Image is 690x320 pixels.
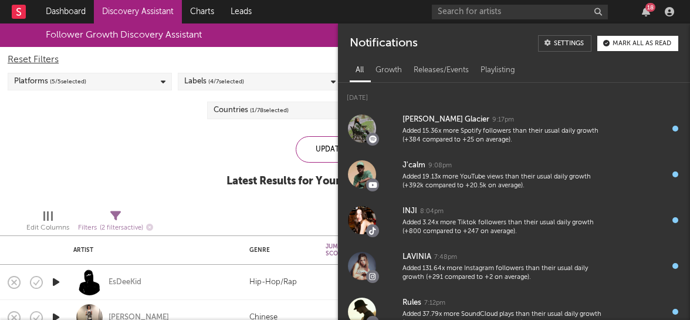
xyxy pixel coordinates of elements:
[402,159,425,173] div: J'calm
[208,75,244,89] span: ( 4 / 7 selected)
[402,127,609,145] div: Added 15.36x more Spotify followers than their usual daily growth (+384 compared to +25 on average).
[100,225,143,231] span: ( 2 filters active)
[402,173,609,191] div: Added 19.13x more YouTube views than their usual daily growth (+392k compared to +20.5k on average).
[46,28,202,42] div: Follower Growth Discovery Assistant
[613,41,671,47] div: Mark all as read
[402,113,489,127] div: [PERSON_NAME] Glacier
[350,60,370,80] div: All
[434,253,457,262] div: 7:48pm
[73,247,232,254] div: Artist
[538,35,591,52] a: Settings
[26,206,69,240] div: Edit Columns
[402,250,431,264] div: LAVINIA
[26,221,69,235] div: Edit Columns
[8,53,682,67] div: Reset Filters
[338,243,690,289] a: LAVINIA7:48pmAdded 131.64x more Instagram followers than their usual daily growth (+291 compared ...
[475,60,521,80] div: Playlisting
[326,243,349,257] div: Jump Score
[420,207,444,216] div: 8:04pm
[249,275,297,289] div: Hip-Hop/Rap
[184,75,244,89] div: Labels
[338,197,690,243] a: INJI8:04pmAdded 3.24x more Tiktok followers than their usual daily growth (+800 compared to +247 ...
[402,204,417,218] div: INJI
[78,221,153,235] div: Filters
[338,106,690,151] a: [PERSON_NAME] Glacier9:17pmAdded 15.36x more Spotify followers than their usual daily growth (+38...
[338,151,690,197] a: J'calm9:08pmAdded 19.13x more YouTube views than their usual daily growth (+392k compared to +20....
[78,206,153,240] div: Filters(2 filters active)
[402,264,609,282] div: Added 131.64x more Instagram followers than their usual daily growth (+291 compared to +2 on aver...
[338,83,690,106] div: [DATE]
[424,299,445,308] div: 7:12pm
[249,247,308,254] div: Genre
[432,5,608,19] input: Search for artists
[214,103,289,117] div: Countries
[50,75,86,89] span: ( 5 / 5 selected)
[226,174,464,188] div: Latest Results for Your Search ' 90d growers uk '
[554,41,584,47] div: Settings
[326,275,367,289] div: 97.8
[14,75,86,89] div: Platforms
[402,218,609,237] div: Added 3.24x more Tiktok followers than their usual daily growth (+800 compared to +247 on average).
[296,136,394,163] div: Update Results
[350,35,417,52] div: Notifications
[408,60,475,80] div: Releases/Events
[645,3,655,12] div: 18
[402,296,421,310] div: Rules
[250,103,289,117] span: ( 1 / 78 selected)
[109,277,141,288] a: EsDeeKid
[642,7,650,16] button: 18
[597,36,678,51] button: Mark all as read
[492,116,514,124] div: 9:17pm
[428,161,452,170] div: 9:08pm
[370,60,408,80] div: Growth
